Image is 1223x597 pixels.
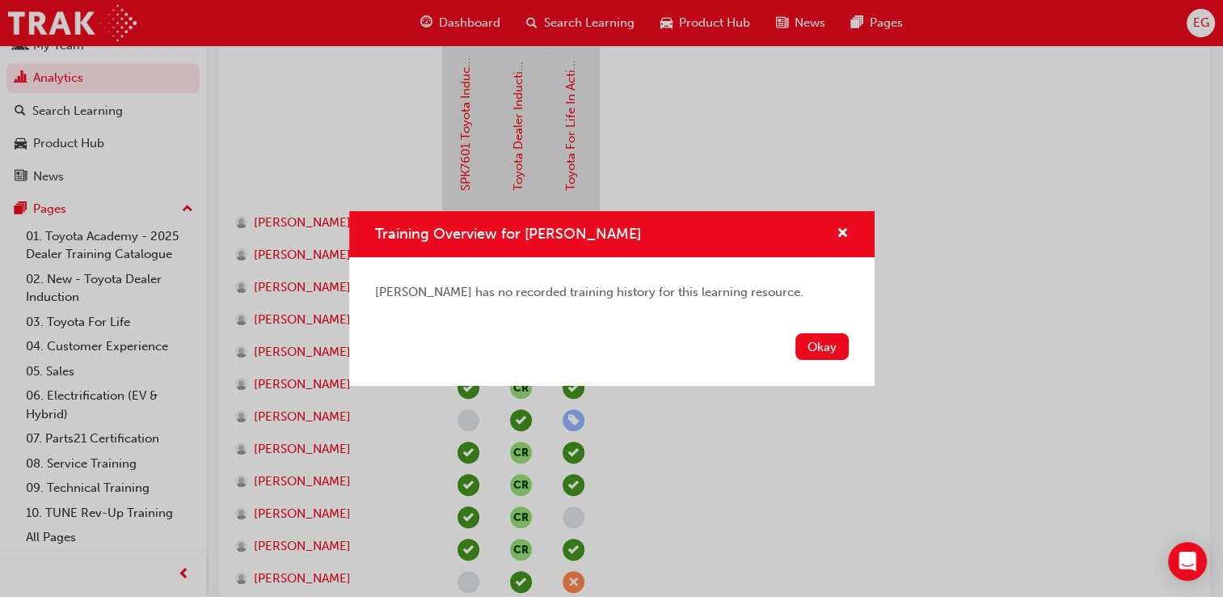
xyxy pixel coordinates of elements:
div: Training Overview for Alice Stark [349,211,875,386]
button: cross-icon [837,224,849,244]
div: [PERSON_NAME] has no recorded training history for this learning resource. [375,283,849,302]
span: Training Overview for [PERSON_NAME] [375,225,641,243]
span: cross-icon [837,227,849,242]
div: Open Intercom Messenger [1168,542,1207,581]
button: Okay [795,333,849,360]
